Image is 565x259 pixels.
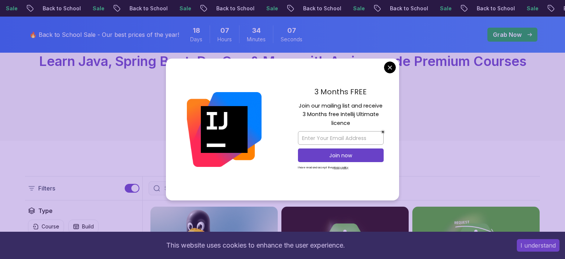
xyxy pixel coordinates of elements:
[517,239,559,252] button: Accept cookies
[28,220,64,234] button: Course
[163,185,320,192] input: Search Java, React, Spring boot ...
[36,5,86,12] p: Back to School
[82,223,94,230] p: Build
[493,30,522,39] p: Grab Now
[173,5,197,12] p: Sale
[220,25,229,36] span: 7 Hours
[287,25,296,36] span: 7 Seconds
[159,74,406,105] p: Master in-demand skills like Java, Spring Boot, DevOps, React, and more through hands-on, expert-...
[347,5,370,12] p: Sale
[38,184,55,193] p: Filters
[42,223,59,230] p: Course
[86,5,110,12] p: Sale
[6,237,506,253] div: This website uses cookies to enhance the user experience.
[39,53,526,69] span: Learn Java, Spring Boot, DevOps & More with Amigoscode Premium Courses
[193,25,200,36] span: 18 Days
[68,220,99,234] button: Build
[260,5,284,12] p: Sale
[210,5,260,12] p: Back to School
[384,5,434,12] p: Back to School
[217,36,232,43] span: Hours
[190,36,202,43] span: Days
[520,5,544,12] p: Sale
[434,5,457,12] p: Sale
[470,5,520,12] p: Back to School
[29,30,179,39] p: 🔥 Back to School Sale - Our best prices of the year!
[38,206,53,215] h2: Type
[247,36,266,43] span: Minutes
[252,25,261,36] span: 34 Minutes
[297,5,347,12] p: Back to School
[123,5,173,12] p: Back to School
[281,36,302,43] span: Seconds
